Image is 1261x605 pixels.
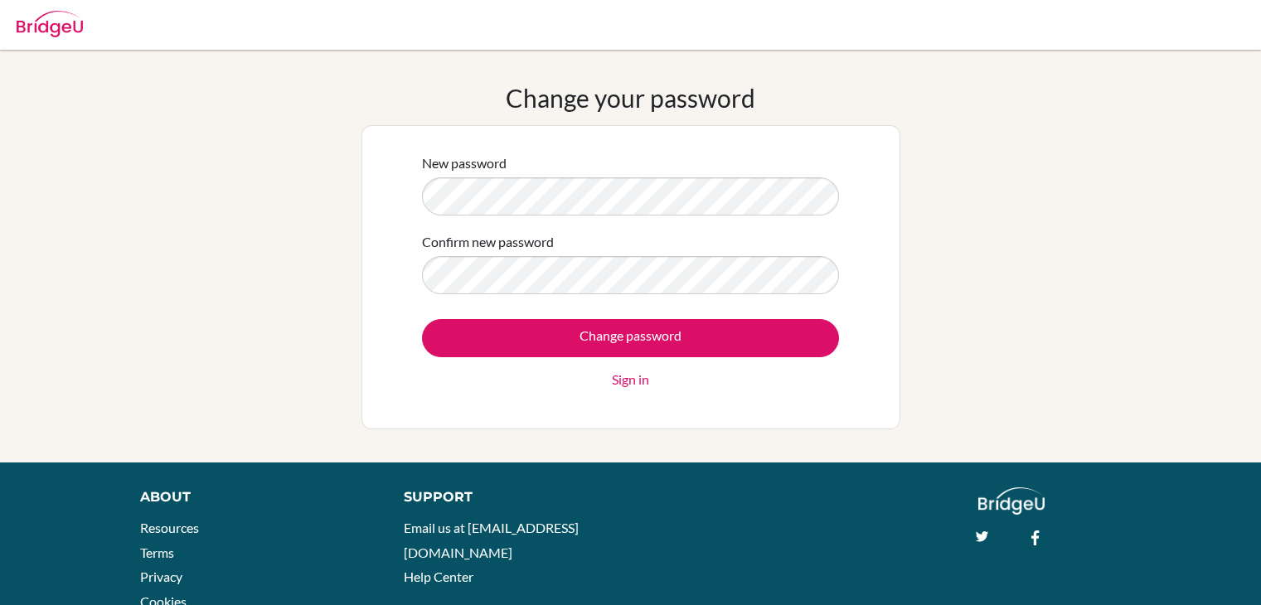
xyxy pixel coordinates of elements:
[140,520,199,535] a: Resources
[978,487,1045,515] img: logo_white@2x-f4f0deed5e89b7ecb1c2cc34c3e3d731f90f0f143d5ea2071677605dd97b5244.png
[422,153,507,173] label: New password
[140,544,174,560] a: Terms
[140,569,182,584] a: Privacy
[17,11,83,37] img: Bridge-U
[404,487,613,507] div: Support
[612,370,649,390] a: Sign in
[140,487,366,507] div: About
[506,83,755,113] h1: Change your password
[404,520,579,560] a: Email us at [EMAIL_ADDRESS][DOMAIN_NAME]
[422,232,554,252] label: Confirm new password
[404,569,473,584] a: Help Center
[422,319,839,357] input: Change password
